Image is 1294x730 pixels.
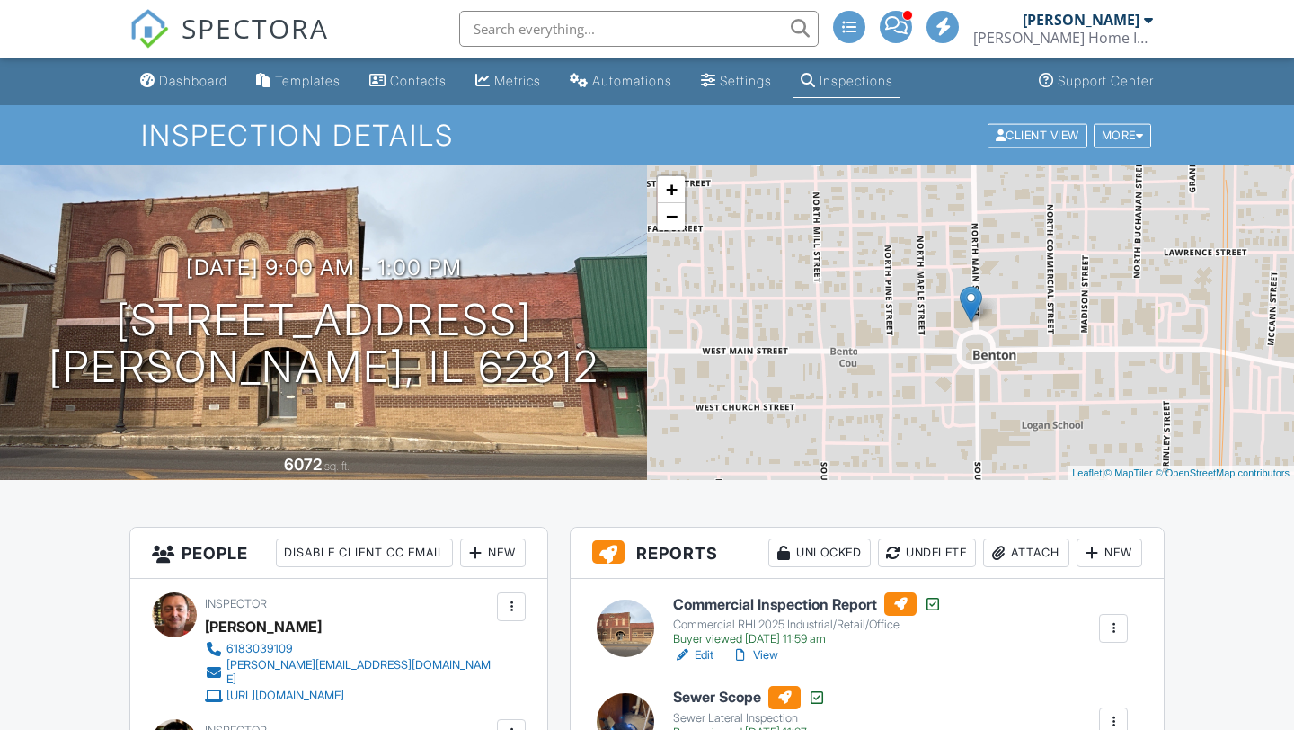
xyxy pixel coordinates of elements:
a: Zoom in [658,176,685,203]
span: Inspector [205,597,267,610]
h1: Inspection Details [141,120,1153,151]
a: Client View [986,128,1092,141]
a: Support Center [1032,65,1161,98]
div: | [1068,466,1294,481]
a: 6183039109 [205,640,492,658]
div: Dashboard [159,73,227,88]
h3: People [130,528,547,579]
div: Automations [592,73,672,88]
a: Templates [249,65,348,98]
a: View [731,646,778,664]
a: Contacts [362,65,454,98]
h6: Sewer Scope [673,686,826,709]
div: Disable Client CC Email [276,539,453,567]
h3: Reports [571,528,1164,579]
a: SPECTORA [129,24,329,62]
h3: [DATE] 9:00 am - 1:00 pm [186,255,462,280]
div: New [1077,539,1142,567]
a: [URL][DOMAIN_NAME] [205,687,492,705]
div: 6072 [284,455,322,474]
a: © MapTiler [1104,467,1153,478]
div: Undelete [878,539,976,567]
span: sq. ft. [324,459,350,473]
div: Miller Home Inspection, LLC [973,29,1153,47]
div: Templates [275,73,341,88]
a: Leaflet [1072,467,1102,478]
a: © OpenStreetMap contributors [1156,467,1290,478]
a: Automations (Advanced) [563,65,679,98]
div: Commercial RHI 2025 Industrial/Retail/Office [673,618,942,632]
div: Metrics [494,73,541,88]
div: Client View [988,123,1087,147]
a: Inspections [793,65,900,98]
div: [PERSON_NAME] [1023,11,1139,29]
a: Commercial Inspection Report Commercial RHI 2025 Industrial/Retail/Office Buyer viewed [DATE] 11:... [673,592,942,646]
div: More [1094,123,1152,147]
h6: Commercial Inspection Report [673,592,942,616]
h1: [STREET_ADDRESS] [PERSON_NAME], IL 62812 [49,297,599,392]
div: Support Center [1058,73,1154,88]
div: Settings [720,73,772,88]
a: Dashboard [133,65,235,98]
div: Buyer viewed [DATE] 11:59 am [673,632,942,646]
div: New [460,539,526,567]
span: SPECTORA [182,9,329,47]
a: Settings [694,65,779,98]
div: Contacts [390,73,447,88]
div: Inspections [820,73,893,88]
img: The Best Home Inspection Software - Spectora [129,9,169,49]
input: Search everything... [459,11,819,47]
div: Sewer Lateral Inspection [673,711,826,726]
div: Attach [983,539,1069,567]
a: Edit [673,646,713,664]
a: [PERSON_NAME][EMAIL_ADDRESS][DOMAIN_NAME] [205,658,492,687]
div: Unlocked [768,539,871,567]
div: [PERSON_NAME] [205,613,322,640]
a: Zoom out [658,203,685,230]
div: [PERSON_NAME][EMAIL_ADDRESS][DOMAIN_NAME] [226,658,492,687]
div: 6183039109 [226,642,293,656]
a: Metrics [468,65,548,98]
div: [URL][DOMAIN_NAME] [226,689,344,703]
